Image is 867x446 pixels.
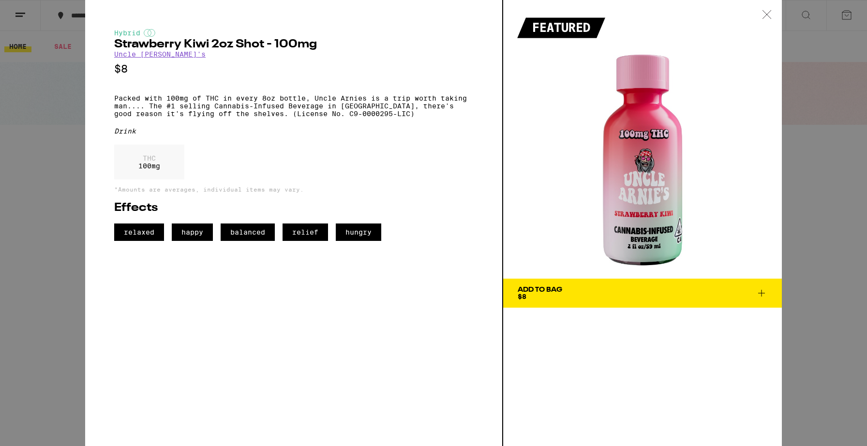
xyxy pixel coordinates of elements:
[518,286,562,293] div: Add To Bag
[114,127,473,135] div: Drink
[172,223,213,241] span: happy
[221,223,275,241] span: balanced
[114,29,473,37] div: Hybrid
[283,223,328,241] span: relief
[114,50,206,58] a: Uncle [PERSON_NAME]'s
[114,202,473,214] h2: Effects
[503,279,782,308] button: Add To Bag$8
[114,223,164,241] span: relaxed
[114,145,184,179] div: 100 mg
[114,39,473,50] h2: Strawberry Kiwi 2oz Shot - 100mg
[144,29,155,37] img: hybridColor.svg
[518,293,526,300] span: $8
[114,63,473,75] p: $8
[336,223,381,241] span: hungry
[138,154,160,162] p: THC
[114,94,473,118] p: Packed with 100mg of THC in every 8oz bottle, Uncle Arnies is a trip worth taking man.... The #1 ...
[114,186,473,193] p: *Amounts are averages, individual items may vary.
